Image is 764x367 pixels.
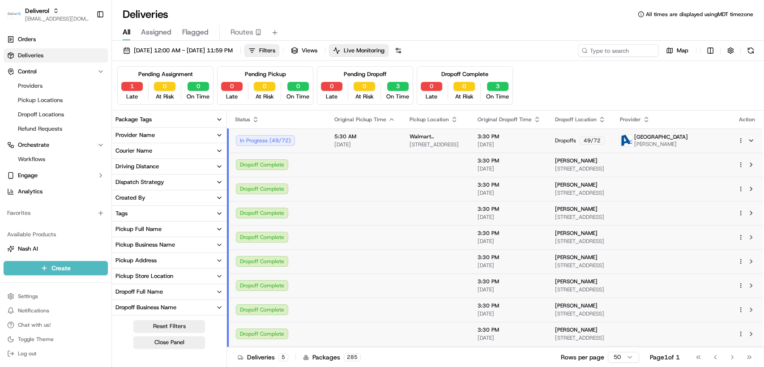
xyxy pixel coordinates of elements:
button: Control [4,64,108,79]
span: [DATE] [79,163,98,170]
a: Workflows [14,153,97,166]
div: Pending Assignment [138,70,193,78]
span: 5:30 AM [334,133,395,140]
span: [PERSON_NAME] [555,278,598,285]
button: See all [139,115,163,125]
span: At Risk [455,93,474,101]
span: [DATE] [478,141,541,148]
span: [DATE] [478,189,541,196]
span: Refund Requests [18,125,62,133]
span: [DATE] [478,213,541,221]
div: Page 1 of 1 [650,353,680,362]
span: On Time [486,93,509,101]
input: Type to search [578,44,658,57]
button: Chat with us! [4,319,108,331]
div: Provider Name [115,131,155,139]
span: On Time [386,93,409,101]
button: 0 [453,82,475,91]
span: Walmart [STREET_ADDRESS] [410,133,463,140]
button: Deliverol [25,6,49,15]
a: Providers [14,80,97,92]
button: Log out [4,347,108,360]
span: On Time [286,93,309,101]
a: Pickup Locations [14,94,97,107]
span: Engage [18,171,38,179]
button: Reset Filters [133,320,205,333]
span: [PERSON_NAME] [28,139,73,146]
button: Pickup Store Location [112,269,226,284]
div: Past conversations [9,116,60,124]
span: Original Pickup Time [334,116,386,123]
span: [DATE] [79,139,98,146]
button: Refresh [744,44,757,57]
span: Late [226,93,238,101]
div: Created By [115,194,145,202]
span: [DATE] [478,238,541,245]
span: Orders [18,35,36,43]
button: Created By [112,190,226,205]
div: Pending Pickup0Late0At Risk0On Time [217,66,313,105]
span: Routes [230,27,253,38]
span: Analytics [18,188,43,196]
span: [PERSON_NAME] [555,181,598,188]
span: All times are displayed using MDT timezone [646,11,753,18]
span: 3:30 PM [478,254,541,261]
div: Dropoff Business Name [115,303,176,312]
div: Package Tags [115,115,152,124]
span: 3:30 PM [478,326,541,333]
div: Driving Distance [115,162,159,171]
span: Orchestrate [18,141,49,149]
a: 📗Knowledge Base [5,196,72,213]
span: [GEOGRAPHIC_DATA] [634,133,688,141]
span: • [74,163,77,170]
button: Dropoff Full Name [112,284,226,299]
span: Control [18,68,37,76]
div: Courier Name [115,147,152,155]
img: 1736555255976-a54dd68f-1ca7-489b-9aae-adbdc363a1c4 [9,85,25,102]
span: 3:30 PM [478,133,541,140]
button: Filters [244,44,279,57]
span: All [123,27,130,38]
a: Orders [4,32,108,47]
button: 0 [154,82,175,91]
span: [PERSON_NAME] [28,163,73,170]
span: Nash AI [18,245,38,253]
span: API Documentation [85,200,144,209]
img: Charles Folsom [9,130,23,145]
span: [DATE] [478,310,541,317]
div: Dropoff Complete0Late0At Risk3On Time [417,66,513,105]
span: [PERSON_NAME] [555,302,598,309]
button: Pickup Business Name [112,237,226,252]
span: [PERSON_NAME] [634,141,688,148]
button: Notifications [4,304,108,317]
button: [EMAIL_ADDRESS][DOMAIN_NAME] [25,15,89,22]
span: Status [235,116,250,123]
button: Toggle Theme [4,333,108,346]
span: Dropoff Location [555,116,597,123]
span: Knowledge Base [18,200,68,209]
span: 3:30 PM [478,230,541,237]
div: Start new chat [40,85,147,94]
a: Refund Requests [14,123,97,135]
button: DeliverolDeliverol[EMAIL_ADDRESS][DOMAIN_NAME] [4,4,93,25]
button: Courier Name [112,143,226,158]
span: 3:30 PM [478,157,541,164]
span: Pickup Locations [18,96,63,104]
span: Late [426,93,437,101]
span: Toggle Theme [18,336,54,343]
button: [DATE] 12:00 AM - [DATE] 11:59 PM [119,44,237,57]
input: Got a question? Start typing here... [23,58,161,67]
button: Dropoff Business Name [112,300,226,315]
div: Deliveries [238,353,288,362]
span: [STREET_ADDRESS] [555,334,606,341]
a: Deliveries [4,48,108,63]
button: Live Monitoring [329,44,388,57]
div: We're available if you need us! [40,94,123,102]
p: Rows per page [561,353,604,362]
span: On Time [187,93,209,101]
span: Dropoff Locations [18,111,64,119]
span: Late [326,93,337,101]
button: 0 [188,82,209,91]
span: Create [51,264,71,273]
button: Map [662,44,692,57]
